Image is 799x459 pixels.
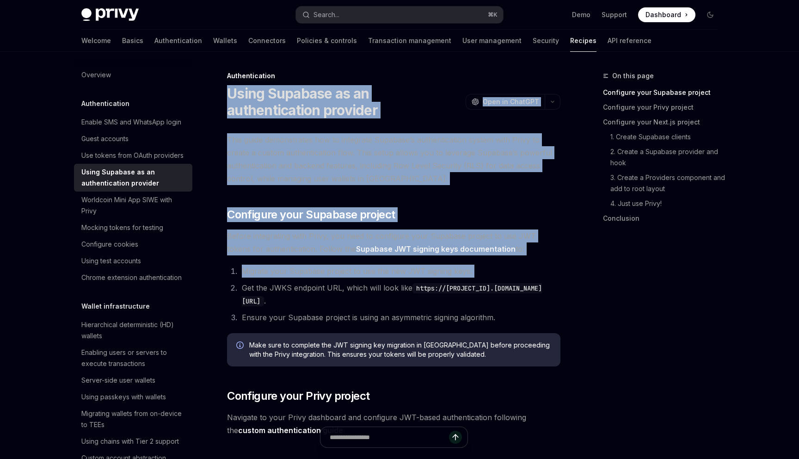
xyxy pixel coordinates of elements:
[74,344,192,372] a: Enabling users or servers to execute transactions
[74,405,192,433] a: Migrating wallets from on-device to TEEs
[703,7,718,22] button: Toggle dark mode
[603,85,725,100] a: Configure your Supabase project
[249,341,551,359] span: Make sure to complete the JWT signing key migration in [GEOGRAPHIC_DATA] before proceeding with t...
[74,130,192,147] a: Guest accounts
[572,10,590,19] a: Demo
[356,244,516,254] a: Supabase JWT signing keys documentation
[74,372,192,389] a: Server-side user wallets
[81,301,150,312] h5: Wallet infrastructure
[81,133,129,144] div: Guest accounts
[81,391,166,403] div: Using passkeys with wallets
[610,170,725,196] a: 3. Create a Providers component and add to root layout
[81,239,138,250] div: Configure cookies
[81,117,181,128] div: Enable SMS and WhatsApp login
[297,30,357,52] a: Policies & controls
[74,164,192,192] a: Using Supabase as an authentication provider
[603,211,725,226] a: Conclusion
[610,144,725,170] a: 2. Create a Supabase provider and hook
[296,6,503,23] button: Search...⌘K
[236,341,246,351] svg: Info
[74,269,192,286] a: Chrome extension authentication
[74,192,192,219] a: Worldcoin Mini App SIWE with Privy
[570,30,596,52] a: Recipes
[645,10,681,19] span: Dashboard
[227,389,369,403] span: Configure your Privy project
[81,347,187,369] div: Enabling users or servers to execute transactions
[81,255,141,267] div: Using test accounts
[227,71,560,81] div: Authentication
[154,30,202,52] a: Authentication
[610,130,725,144] a: 1. Create Supabase clients
[81,69,111,81] div: Overview
[227,411,560,437] span: Navigate to your Privy dashboard and configure JWT-based authentication following the .
[313,9,339,20] div: Search...
[74,219,192,236] a: Mocking tokens for testing
[74,389,192,405] a: Using passkeys with wallets
[74,67,192,83] a: Overview
[74,316,192,344] a: Hierarchical deterministic (HD) wallets
[81,8,139,21] img: dark logo
[227,229,560,255] span: Before integrating with Privy, you need to configure your Supabase project to use JWT tokens for ...
[74,236,192,253] a: Configure cookies
[81,194,187,217] div: Worldcoin Mini App SIWE with Privy
[610,196,725,211] a: 4. Just use Privy!
[81,272,182,283] div: Chrome extension authentication
[81,167,187,189] div: Using Supabase as an authentication provider
[603,115,725,130] a: Configure your Next.js project
[638,7,695,22] a: Dashboard
[74,147,192,164] a: Use tokens from OAuth providers
[227,133,560,185] span: This guide demonstrates how to integrate Supabase’s authentication system with Privy to create a ...
[122,30,143,52] a: Basics
[81,150,184,161] div: Use tokens from OAuth providers
[213,30,237,52] a: Wallets
[227,85,462,118] h1: Using Supabase as an authentication provider
[449,431,462,444] button: Send message
[81,222,163,233] div: Mocking tokens for testing
[462,30,522,52] a: User management
[81,30,111,52] a: Welcome
[239,281,560,307] li: Get the JWKS endpoint URL, which will look like .
[488,11,498,19] span: ⌘ K
[81,375,155,386] div: Server-side user wallets
[81,98,129,109] h5: Authentication
[74,433,192,450] a: Using chains with Tier 2 support
[74,114,192,130] a: Enable SMS and WhatsApp login
[239,311,560,324] li: Ensure your Supabase project is using an asymmetric signing algorithm.
[603,100,725,115] a: Configure your Privy project
[227,207,395,222] span: Configure your Supabase project
[368,30,451,52] a: Transaction management
[533,30,559,52] a: Security
[81,436,179,447] div: Using chains with Tier 2 support
[608,30,651,52] a: API reference
[612,70,654,81] span: On this page
[466,94,545,110] button: Open in ChatGPT
[239,265,560,278] li: Migrate your Supabase project to use the new JWT signing keys.
[483,97,539,106] span: Open in ChatGPT
[81,408,187,430] div: Migrating wallets from on-device to TEEs
[74,253,192,269] a: Using test accounts
[602,10,627,19] a: Support
[81,319,187,341] div: Hierarchical deterministic (HD) wallets
[248,30,286,52] a: Connectors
